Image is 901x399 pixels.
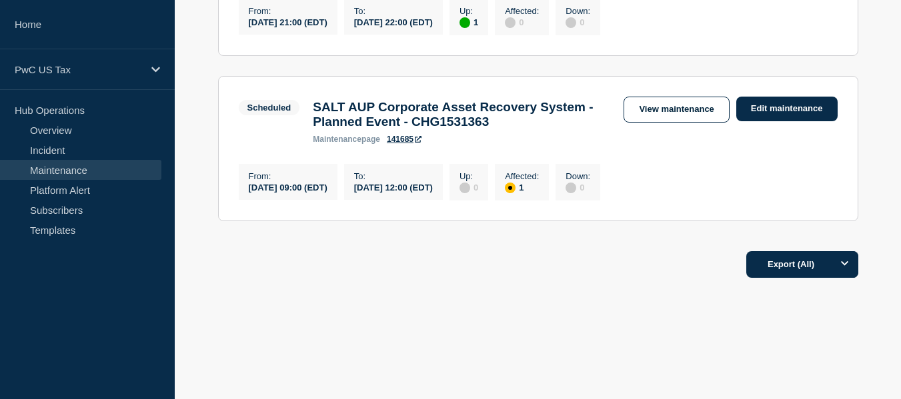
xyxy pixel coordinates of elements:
[746,251,858,278] button: Export (All)
[387,135,421,144] a: 141685
[566,17,576,28] div: disabled
[505,181,539,193] div: 1
[460,16,478,28] div: 1
[460,17,470,28] div: up
[566,6,590,16] p: Down :
[15,64,143,75] p: PwC US Tax
[249,181,327,193] div: [DATE] 09:00 (EDT)
[505,183,516,193] div: affected
[624,97,729,123] a: View maintenance
[566,183,576,193] div: disabled
[505,171,539,181] p: Affected :
[505,6,539,16] p: Affected :
[247,103,291,113] div: Scheduled
[832,251,858,278] button: Options
[354,16,433,27] div: [DATE] 22:00 (EDT)
[313,135,380,144] p: page
[566,171,590,181] p: Down :
[736,97,838,121] a: Edit maintenance
[354,181,433,193] div: [DATE] 12:00 (EDT)
[566,181,590,193] div: 0
[505,17,516,28] div: disabled
[505,16,539,28] div: 0
[313,100,610,129] h3: SALT AUP Corporate Asset Recovery System - Planned Event - CHG1531363
[460,183,470,193] div: disabled
[249,6,327,16] p: From :
[354,171,433,181] p: To :
[313,135,361,144] span: maintenance
[249,16,327,27] div: [DATE] 21:00 (EDT)
[249,171,327,181] p: From :
[460,6,478,16] p: Up :
[566,16,590,28] div: 0
[460,171,478,181] p: Up :
[354,6,433,16] p: To :
[460,181,478,193] div: 0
